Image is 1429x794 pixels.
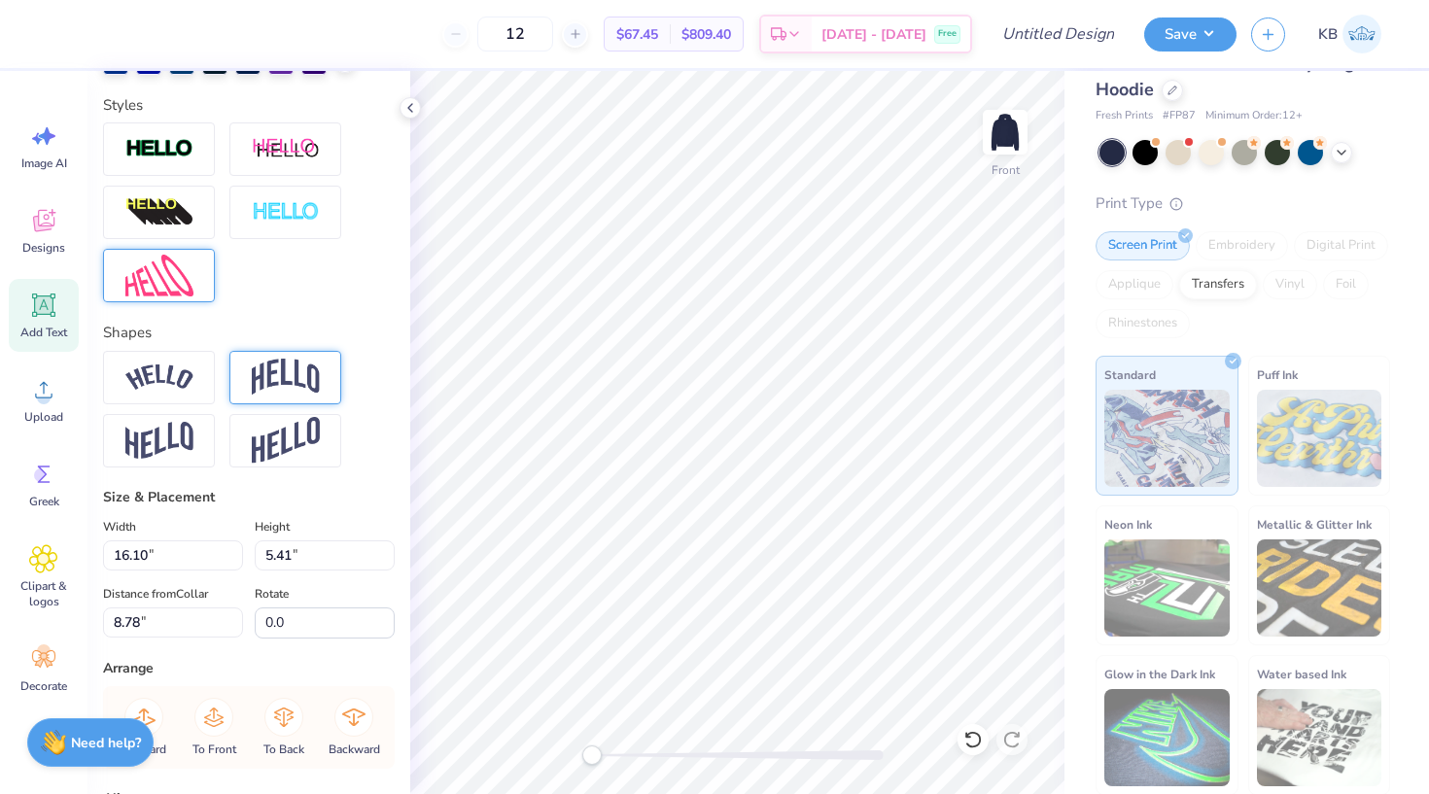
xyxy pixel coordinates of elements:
label: Rotate [255,582,289,605]
div: Foil [1323,270,1369,299]
img: Puff Ink [1257,390,1382,487]
label: Height [255,515,290,538]
div: Size & Placement [103,487,395,507]
img: Rise [252,417,320,465]
img: Front [986,113,1025,152]
div: Arrange [103,658,395,678]
span: Neon Ink [1104,514,1152,535]
div: Accessibility label [582,745,602,765]
span: Add Text [20,325,67,340]
img: Water based Ink [1257,689,1382,786]
strong: Need help? [71,734,141,752]
span: Puff Ink [1257,364,1298,385]
img: Shadow [252,137,320,161]
div: Front [992,161,1020,179]
img: Flag [125,422,193,460]
a: KB [1309,15,1390,53]
span: Clipart & logos [12,578,76,609]
img: Free Distort [125,255,193,296]
img: Metallic & Glitter Ink [1257,539,1382,637]
span: Water based Ink [1257,664,1346,684]
div: Embroidery [1196,231,1288,260]
div: Digital Print [1294,231,1388,260]
label: Distance from Collar [103,582,208,605]
img: Neon Ink [1104,539,1230,637]
span: To Back [263,742,304,757]
span: Backward [329,742,380,757]
div: Print Type [1096,192,1390,215]
img: Arc [125,364,193,391]
span: $809.40 [681,24,731,45]
input: – – [477,17,553,52]
span: # FP87 [1163,108,1196,124]
span: KB [1318,23,1338,46]
img: Standard [1104,390,1230,487]
input: Untitled Design [987,15,1130,53]
img: Negative Space [252,201,320,224]
img: 3D Illusion [125,197,193,228]
label: Shapes [103,322,152,344]
label: Width [103,515,136,538]
span: To Front [192,742,236,757]
span: Upload [24,409,63,425]
div: Rhinestones [1096,309,1190,338]
span: Glow in the Dark Ink [1104,664,1215,684]
span: Greek [29,494,59,509]
div: Vinyl [1263,270,1317,299]
span: Free [938,27,957,41]
span: Fresh Prints [1096,108,1153,124]
img: Stroke [125,138,193,160]
div: Screen Print [1096,231,1190,260]
div: Transfers [1179,270,1257,299]
span: Image AI [21,155,67,171]
img: Arch [252,359,320,396]
span: Decorate [20,678,67,694]
button: Save [1144,17,1237,52]
img: Glow in the Dark Ink [1104,689,1230,786]
span: [DATE] - [DATE] [821,24,926,45]
div: Applique [1096,270,1173,299]
label: Styles [103,94,143,117]
img: Kaitlyn Bartolutti [1342,15,1381,53]
span: Standard [1104,364,1156,385]
span: Designs [22,240,65,256]
span: $67.45 [616,24,658,45]
span: Metallic & Glitter Ink [1257,514,1372,535]
span: Minimum Order: 12 + [1205,108,1303,124]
